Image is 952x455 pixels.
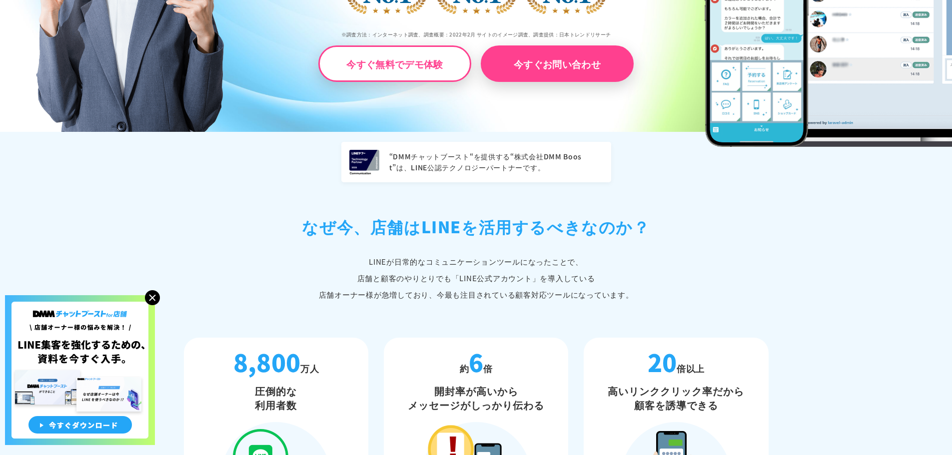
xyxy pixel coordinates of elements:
[5,295,155,307] a: 店舗オーナー様の悩みを解決!LINE集客を狂化するための資料を今すぐ入手!
[589,348,764,377] p: 倍以上
[481,45,634,82] a: 今すぐお問い合わせ
[189,384,364,412] h3: 圧倒的な 利用者数
[189,348,364,377] p: 万人
[469,344,483,379] strong: 6
[238,23,714,45] p: ※調査方法：インターネット調査、調査概要：2022年2月 サイトのイメージ調査、調査提供：日本トレンドリサーチ
[5,295,155,445] img: 店舗オーナー様の悩みを解決!LINE集客を狂化するための資料を今すぐ入手!
[389,384,564,412] h3: 開封率が高いから メッセージがしっかり伝わる
[184,214,769,238] h2: なぜ今、店舗は LINEを活用するべきなのか？
[589,384,764,412] h3: 高いリンククリック率だから 顧客を誘導できる
[349,150,379,174] img: LINEヤフー Technology Partner 2025
[648,344,677,379] strong: 20
[184,253,769,303] p: LINEが日常的なコミュニケーションツールになったことで、 店舗と顧客のやりとりでも「LINE公式アカウント」 を導入している 店舗オーナー様が急増しており、今最も注目されている顧客対応ツールに...
[389,348,564,377] p: 約 倍
[233,344,301,379] strong: 8,800
[318,45,471,82] a: 今すぐ無料でデモ体験
[389,151,603,173] p: “DMMチャットブースト“を提供する“株式会社DMM Boost”は、LINE公認テクノロジーパートナーです。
